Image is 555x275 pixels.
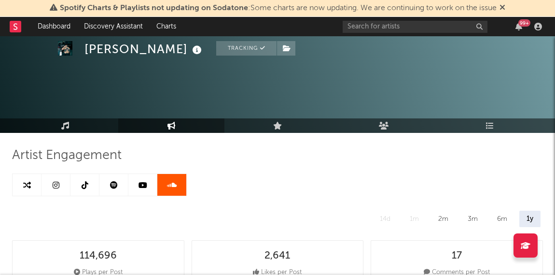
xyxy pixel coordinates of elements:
div: 3m [460,211,485,227]
input: Search for artists [343,21,487,33]
div: 1y [519,211,541,227]
span: : Some charts are now updating. We are continuing to work on the issue [60,4,497,12]
button: 99+ [515,23,522,30]
div: 14d [373,211,398,227]
div: 114,696 [80,250,117,262]
div: 1m [402,211,426,227]
span: Dismiss [499,4,505,12]
div: 99 + [518,19,530,27]
div: 17 [452,250,462,262]
span: Artist Engagement [12,150,122,161]
a: Discovery Assistant [77,17,150,36]
a: Charts [150,17,183,36]
div: [PERSON_NAME] [84,41,204,57]
a: Dashboard [31,17,77,36]
div: 2,641 [264,250,290,262]
span: Spotify Charts & Playlists not updating on Sodatone [60,4,248,12]
div: 2m [431,211,456,227]
div: 6m [490,211,514,227]
button: Tracking [216,41,277,56]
